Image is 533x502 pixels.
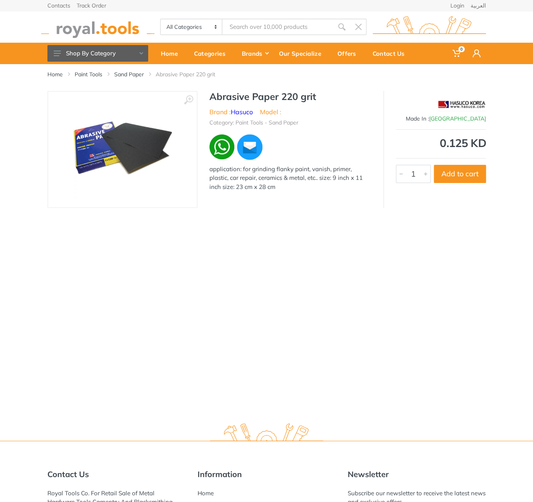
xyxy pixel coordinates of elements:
img: Hasuco [437,95,486,115]
div: Our Specialize [273,45,332,62]
img: royal.tools Logo [210,423,323,445]
img: wa.webp [209,134,235,160]
h1: Abrasive Paper 220 grit [209,91,371,102]
div: Home [155,45,188,62]
span: 0 [458,46,465,52]
img: royal.tools Logo [41,16,154,38]
nav: breadcrumb [47,70,486,78]
img: ma.webp [236,133,264,161]
div: Categories [188,45,236,62]
div: Contact Us [367,45,416,62]
li: Abrasive Paper 220 grit [156,70,227,78]
a: Sand Paper [114,70,144,78]
div: 0.125 KD [396,138,486,149]
a: Home [198,489,214,497]
button: Add to cart [434,165,486,183]
a: Track Order [77,3,106,8]
h5: Information [198,470,336,479]
a: Home [47,70,63,78]
a: Hasuco [231,108,253,116]
img: royal.tools Logo [373,16,486,38]
input: Site search [222,19,333,35]
li: Brand : [209,107,253,117]
h5: Newsletter [348,470,486,479]
a: Our Specialize [273,43,332,64]
div: Brands [236,45,273,62]
li: Model : [260,107,281,117]
a: العربية [471,3,486,8]
a: Categories [188,43,236,64]
a: Paint Tools [75,70,102,78]
div: Made In : [396,115,486,123]
div: application: for grinding flanky paint, vanish, primer, plastic, car repair, ceramics & metal, et... [209,165,371,192]
a: Contacts [47,3,70,8]
select: Category [161,19,223,34]
div: Offers [332,45,367,62]
a: Login [450,3,464,8]
li: Category: Paint Tools - Sand Paper [209,119,298,127]
img: Royal Tools - Abrasive Paper 220 grit [73,100,172,199]
span: [GEOGRAPHIC_DATA] [429,115,486,122]
a: Contact Us [367,43,416,64]
a: 0 [447,43,467,64]
button: Shop By Category [47,45,148,62]
a: Offers [332,43,367,64]
a: Home [155,43,188,64]
h5: Contact Us [47,470,186,479]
